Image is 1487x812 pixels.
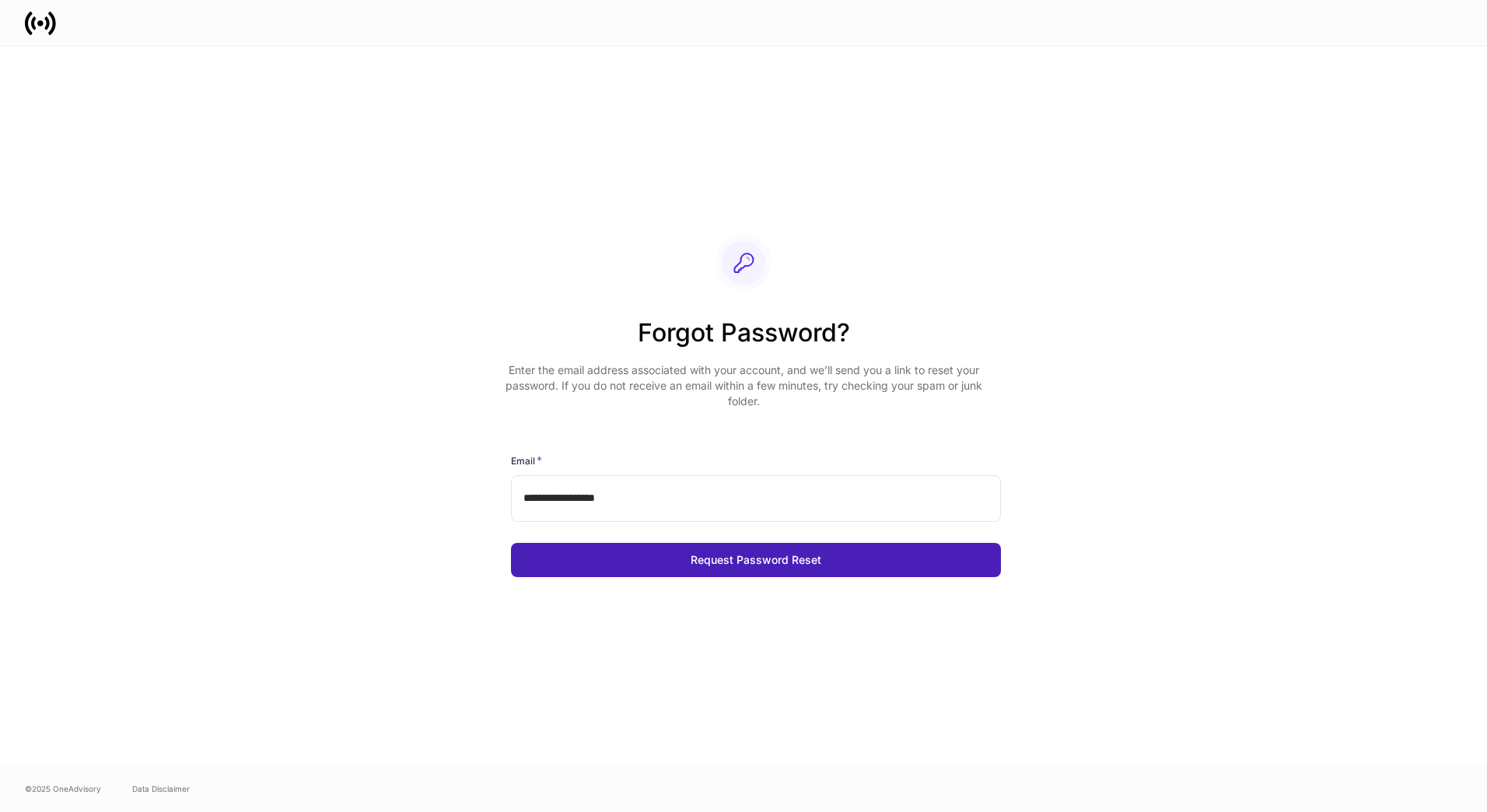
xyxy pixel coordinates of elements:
span: © 2025 OneAdvisory [25,782,101,795]
a: Data Disclaimer [132,782,190,795]
button: Request Password Reset [511,543,1001,577]
div: Request Password Reset [691,552,821,568]
p: Enter the email address associated with your account, and we’ll send you a link to reset your pas... [499,362,988,409]
h6: Email [511,453,542,468]
h2: Forgot Password? [499,316,988,362]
